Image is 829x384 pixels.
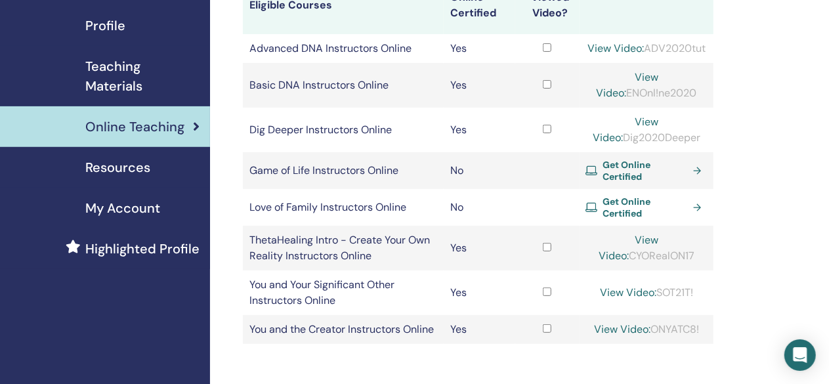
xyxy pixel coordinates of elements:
[85,16,125,35] span: Profile
[586,159,708,182] a: Get Online Certified
[603,159,688,182] span: Get Online Certified
[586,41,708,56] div: ADV2020tut
[586,70,708,101] div: ENOnl!ne2020
[85,198,160,218] span: My Account
[243,63,444,108] td: Basic DNA Instructors Online
[586,196,708,219] a: Get Online Certified
[599,233,658,263] a: View Video:
[444,226,515,270] td: Yes
[586,285,708,301] div: SOT21T!
[444,63,515,108] td: Yes
[243,315,444,344] td: You and the Creator Instructors Online
[85,117,184,137] span: Online Teaching
[243,34,444,63] td: Advanced DNA Instructors Online
[444,189,515,226] td: No
[243,152,444,189] td: Game of Life Instructors Online
[444,152,515,189] td: No
[444,34,515,63] td: Yes
[603,196,688,219] span: Get Online Certified
[444,315,515,344] td: Yes
[243,189,444,226] td: Love of Family Instructors Online
[784,339,816,371] div: Open Intercom Messenger
[243,108,444,152] td: Dig Deeper Instructors Online
[85,56,200,96] span: Teaching Materials
[85,158,150,177] span: Resources
[594,322,650,336] a: View Video:
[444,108,515,152] td: Yes
[586,322,708,337] div: ONYATC8!
[596,70,658,100] a: View Video:
[600,286,656,299] a: View Video:
[587,41,644,55] a: View Video:
[444,270,515,315] td: Yes
[85,239,200,259] span: Highlighted Profile
[593,115,658,144] a: View Video:
[586,114,708,146] div: Dig2020Deeper
[243,270,444,315] td: You and Your Significant Other Instructors Online
[243,226,444,270] td: ThetaHealing Intro - Create Your Own Reality Instructors Online
[586,232,708,264] div: CYORealON17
